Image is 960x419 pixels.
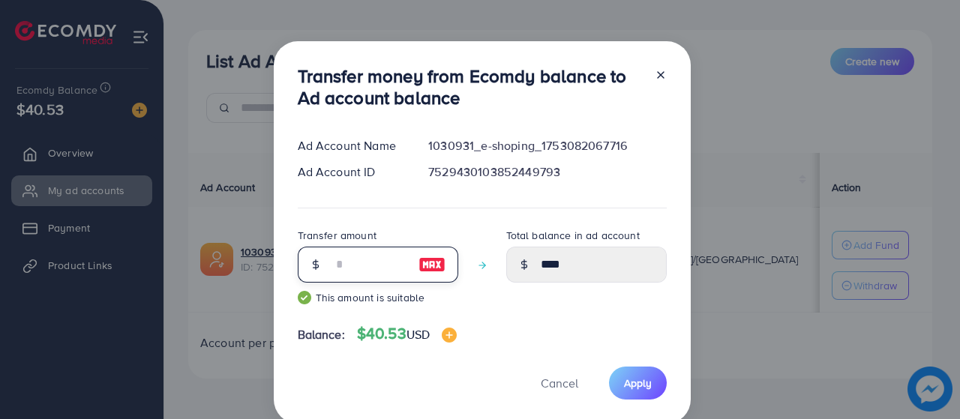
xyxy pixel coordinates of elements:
button: Apply [609,367,667,399]
label: Transfer amount [298,228,376,243]
span: Apply [624,376,652,391]
img: image [418,256,445,274]
span: Balance: [298,326,345,343]
button: Cancel [522,367,597,399]
span: Cancel [541,375,578,391]
h3: Transfer money from Ecomdy balance to Ad account balance [298,65,643,109]
img: image [442,328,457,343]
div: Ad Account ID [286,163,417,181]
div: 1030931_e-shoping_1753082067716 [416,137,678,154]
h4: $40.53 [357,325,457,343]
span: USD [406,326,430,343]
small: This amount is suitable [298,290,458,305]
label: Total balance in ad account [506,228,640,243]
img: guide [298,291,311,304]
div: Ad Account Name [286,137,417,154]
div: 7529430103852449793 [416,163,678,181]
